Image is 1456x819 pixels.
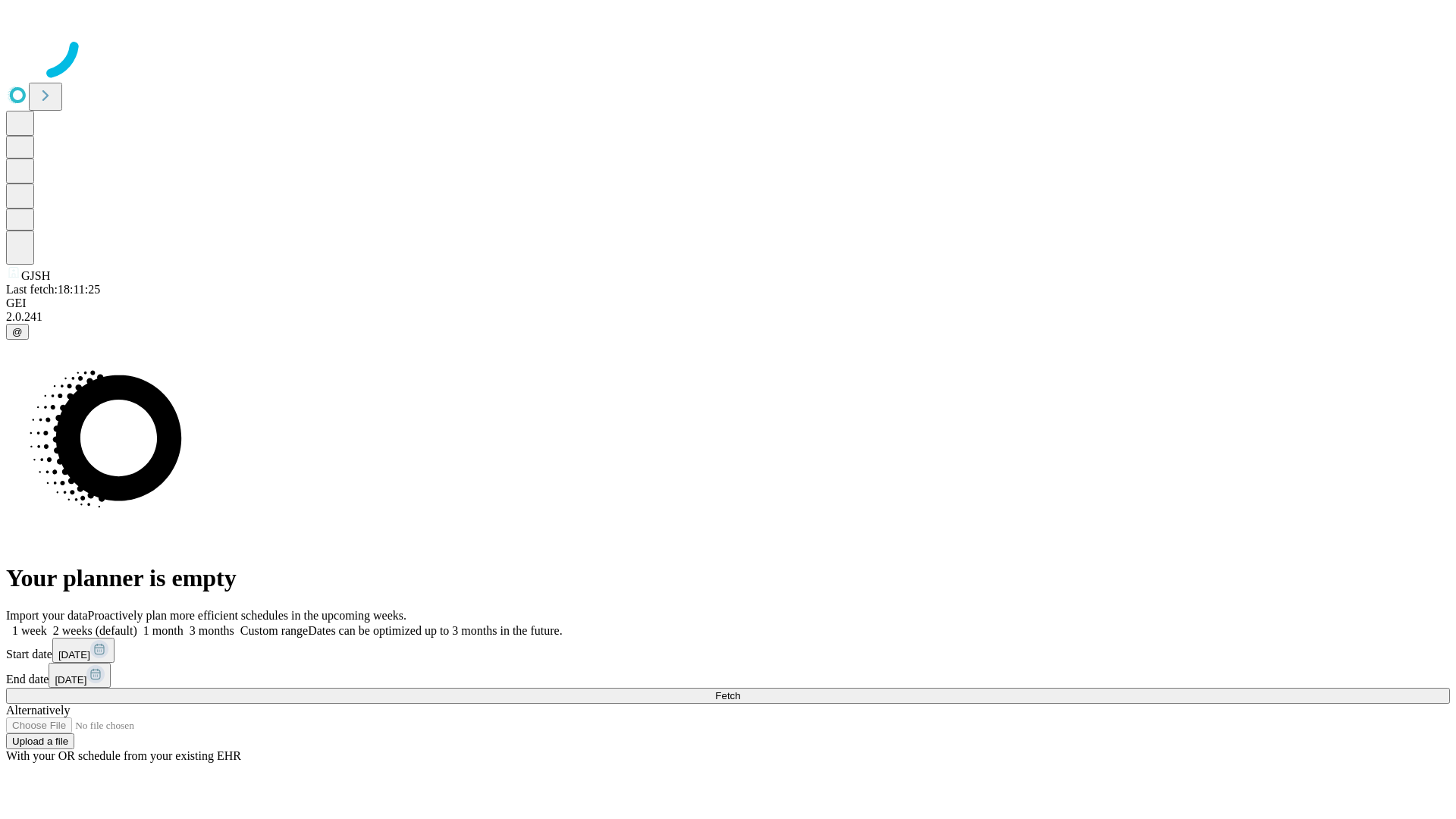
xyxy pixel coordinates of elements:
[6,663,1450,688] div: End date
[6,324,29,340] button: @
[52,638,115,663] button: [DATE]
[190,624,234,637] span: 3 months
[6,310,1450,324] div: 2.0.241
[6,564,1450,592] h1: Your planner is empty
[6,733,74,749] button: Upload a file
[6,638,1450,663] div: Start date
[58,649,90,661] span: [DATE]
[88,609,406,622] span: Proactively plan more efficient schedules in the upcoming weeks.
[12,624,47,637] span: 1 week
[12,326,23,337] span: @
[21,269,50,282] span: GJSH
[6,749,241,762] span: With your OR schedule from your existing EHR
[6,283,100,296] span: Last fetch: 18:11:25
[240,624,308,637] span: Custom range
[53,624,137,637] span: 2 weeks (default)
[308,624,562,637] span: Dates can be optimized up to 3 months in the future.
[6,297,1450,310] div: GEI
[49,663,111,688] button: [DATE]
[6,688,1450,704] button: Fetch
[143,624,184,637] span: 1 month
[55,674,86,686] span: [DATE]
[715,690,740,701] span: Fetch
[6,609,88,622] span: Import your data
[6,704,70,717] span: Alternatively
